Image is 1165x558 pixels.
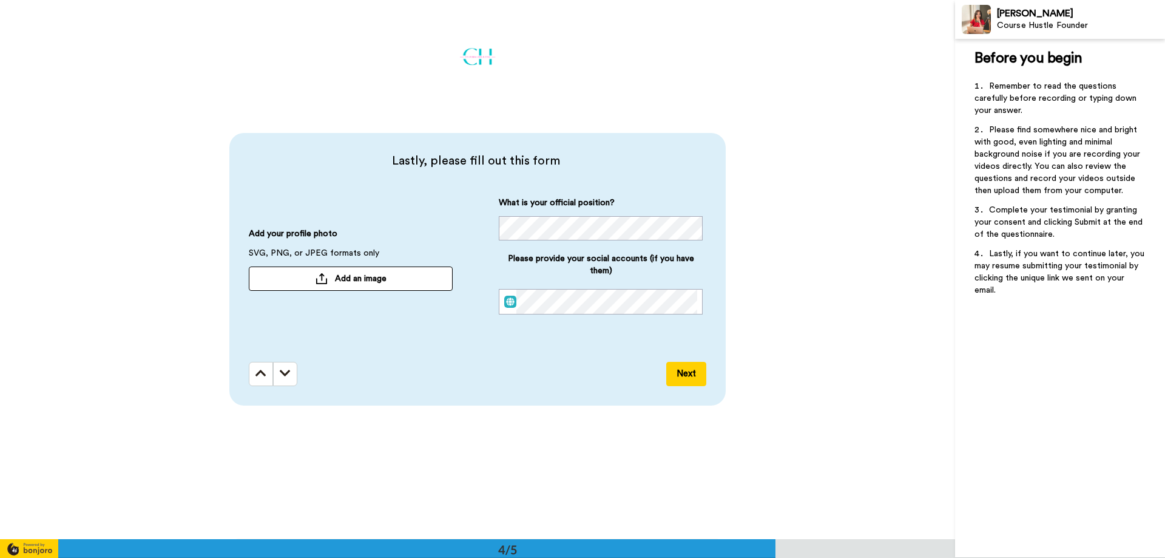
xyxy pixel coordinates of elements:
img: web.svg [504,296,516,308]
span: Add an image [335,273,387,285]
img: Profile Image [962,5,991,34]
button: Next [666,362,706,386]
span: Lastly, please fill out this form [249,152,703,169]
span: Please find somewhere nice and bright with good, even lighting and minimal background noise if yo... [974,126,1143,195]
button: Add an image [249,267,453,291]
div: Course Hustle Founder [997,21,1164,31]
span: What is your official position? [499,197,615,216]
span: Remember to read the questions carefully before recording or typing down your answer. [974,82,1139,115]
span: Before you begin [974,51,1082,66]
span: Complete your testimonial by granting your consent and clicking Submit at the end of the question... [974,206,1145,239]
span: SVG, PNG, or JPEG formats only [249,247,379,267]
span: Add your profile photo [249,228,337,247]
span: Lastly, if you want to continue later, you may resume submitting your testimonial by clicking the... [974,250,1147,294]
div: 4/5 [479,541,537,558]
span: Please provide your social accounts (if you have them) [499,253,703,289]
div: [PERSON_NAME] [997,8,1164,19]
